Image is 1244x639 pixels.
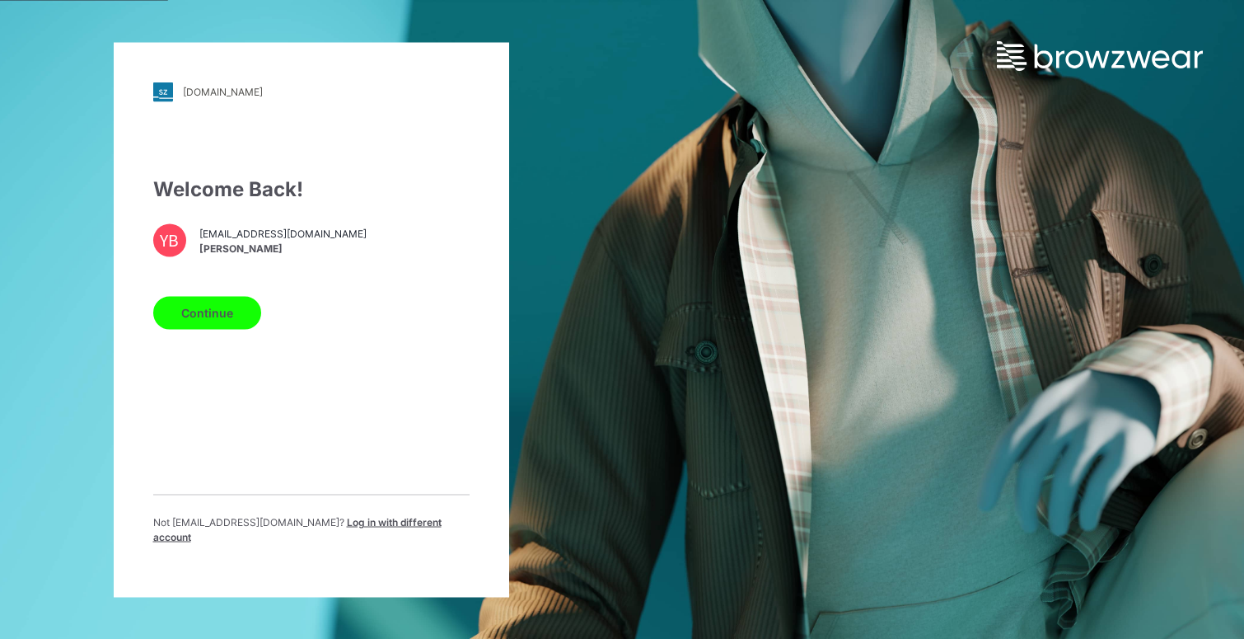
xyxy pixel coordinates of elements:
div: [DOMAIN_NAME] [183,86,263,98]
span: [EMAIL_ADDRESS][DOMAIN_NAME] [199,227,367,242]
span: [PERSON_NAME] [199,242,367,256]
a: [DOMAIN_NAME] [153,82,470,101]
img: browzwear-logo.e42bd6dac1945053ebaf764b6aa21510.svg [997,41,1203,71]
button: Continue [153,296,261,329]
div: Welcome Back! [153,174,470,204]
p: Not [EMAIL_ADDRESS][DOMAIN_NAME] ? [153,514,470,544]
div: YB [153,223,186,256]
img: stylezone-logo.562084cfcfab977791bfbf7441f1a819.svg [153,82,173,101]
